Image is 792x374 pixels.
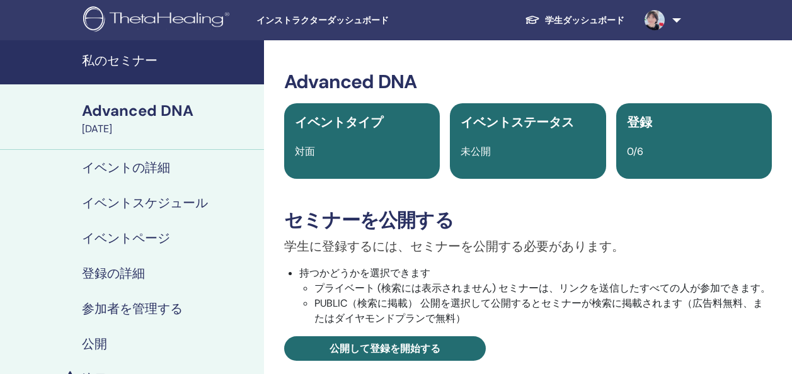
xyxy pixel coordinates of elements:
[284,209,772,232] h3: セミナーを公開する
[461,114,574,130] span: イベントステータス
[284,71,772,93] h3: Advanced DNA
[82,195,208,210] h4: イベントスケジュール
[515,9,634,32] a: 学生ダッシュボード
[82,336,107,351] h4: 公開
[314,281,772,296] li: プライベート (検索には表示されません) セミナーは、リンクを送信したすべての人が参加できます。
[461,145,491,158] span: 未公開
[645,10,665,30] img: default.jpg
[82,160,170,175] h4: イベントの詳細
[545,14,624,26] font: 学生ダッシュボード
[82,266,145,281] h4: 登録の詳細
[295,114,383,130] span: イベントタイプ
[82,230,170,246] h4: イベントページ
[82,100,256,122] div: Advanced DNA
[256,14,445,27] span: インストラクターダッシュボード
[525,14,540,25] img: graduation-cap-white.svg
[627,145,643,158] span: 0/6
[295,145,315,158] span: 対面
[284,336,486,361] a: 公開して登録を開始する
[330,342,440,355] span: 公開して登録を開始する
[82,301,183,316] h4: 参加者を管理する
[83,6,234,35] img: logo.png
[74,100,264,137] a: Advanced DNA[DATE]
[627,114,652,130] span: 登録
[82,53,256,68] h4: 私のセミナー
[82,122,256,137] div: [DATE]
[299,266,430,280] font: 持つかどうかを選択できます
[284,237,772,256] p: 学生に登録するには、セミナーを公開する必要があります。
[314,296,772,326] li: PUBLIC（検索に掲載） 公開を選択して公開するとセミナーが検索に掲載されます（広告料無料、またはダイヤモンドプランで無料）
